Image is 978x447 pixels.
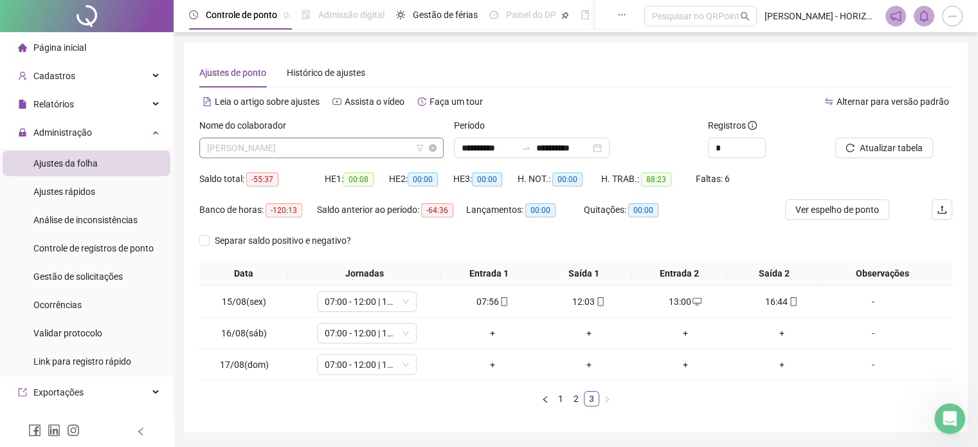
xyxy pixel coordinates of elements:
[282,12,290,19] span: pushpin
[67,424,80,437] span: instagram
[48,424,60,437] span: linkedin
[203,97,212,106] span: file-text
[641,172,671,187] span: 88:23
[785,199,889,220] button: Ver espelho de ponto
[33,243,154,253] span: Controle de registros de ponto
[417,97,426,106] span: history
[546,295,632,309] div: 12:03
[536,261,631,286] th: Saída 1
[396,10,405,19] span: sun
[546,358,632,372] div: +
[210,233,356,248] span: Separar saldo positivo e negativo?
[599,391,615,406] button: right
[18,128,27,137] span: lock
[207,138,436,158] span: OLAIR SOARES RAMOS
[835,358,910,372] div: -
[287,66,365,80] div: Histórico de ajustes
[934,403,965,434] iframe: Intercom live chat
[890,10,901,22] span: notification
[506,10,556,20] span: Painel do DP
[325,355,409,374] span: 07:00 - 12:00 | 13:00 - 16:00
[538,391,553,406] button: left
[835,138,933,158] button: Atualizar tabela
[33,42,86,53] span: Página inicial
[402,329,410,337] span: down
[402,298,410,306] span: down
[199,203,317,217] div: Banco de horas:
[489,10,498,19] span: dashboard
[538,391,553,406] li: Página anterior
[795,203,879,217] span: Ver espelho de ponto
[389,172,453,187] div: HE 2:
[33,158,98,169] span: Ajustes da folha
[317,203,466,217] div: Saldo anterior ao período:
[642,326,729,340] div: +
[937,205,947,215] span: upload
[453,172,518,187] div: HE 3:
[498,297,509,306] span: mobile
[33,127,92,138] span: Administração
[325,172,389,187] div: HE 1:
[740,12,750,21] span: search
[343,172,374,187] span: 00:08
[691,297,702,306] span: desktop
[788,297,798,306] span: mobile
[33,99,74,109] span: Relatórios
[136,427,145,436] span: left
[601,172,695,187] div: H. TRAB.:
[739,295,825,309] div: 16:44
[581,10,590,19] span: book
[727,261,822,286] th: Saída 2
[466,203,584,217] div: Lançamentos:
[824,97,833,106] span: swap
[449,326,536,340] div: +
[18,71,27,80] span: user-add
[846,143,855,152] span: reload
[943,6,962,26] img: 91764
[33,328,102,338] span: Validar protocolo
[402,361,410,369] span: down
[325,292,409,311] span: 07:00 - 12:00 | 13:00 - 16:00
[28,424,41,437] span: facebook
[642,358,729,372] div: +
[199,172,325,187] div: Saldo total:
[33,415,81,426] span: Integrações
[599,391,615,406] li: Próxima página
[835,326,910,340] div: -
[221,328,267,338] span: 16/08(sáb)
[33,356,131,367] span: Link para registro rápido
[541,396,549,403] span: left
[302,10,311,19] span: file-done
[696,174,730,184] span: Faltas: 6
[33,300,82,310] span: Ocorrências
[325,324,409,343] span: 07:00 - 12:00 | 13:00 - 16:00
[552,172,583,187] span: 00:00
[472,172,502,187] span: 00:00
[584,391,599,406] li: 3
[199,261,288,286] th: Data
[421,203,453,217] span: -64:36
[521,143,531,153] span: to
[628,203,658,217] span: 00:00
[33,271,123,282] span: Gestão de solicitações
[449,295,536,309] div: 07:56
[199,118,294,132] label: Nome do colaborador
[18,100,27,109] span: file
[595,297,605,306] span: mobile
[222,296,266,307] span: 15/08(sex)
[708,118,757,132] span: Registros
[568,391,584,406] li: 2
[827,266,937,280] span: Observações
[33,71,75,81] span: Cadastros
[553,391,568,406] li: 1
[822,261,943,286] th: Observações
[206,10,277,20] span: Controle de ponto
[408,172,438,187] span: 00:00
[266,203,302,217] span: -120:13
[199,66,266,80] div: Ajustes de ponto
[413,10,478,20] span: Gestão de férias
[454,118,493,132] label: Período
[739,358,825,372] div: +
[739,326,825,340] div: +
[18,43,27,52] span: home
